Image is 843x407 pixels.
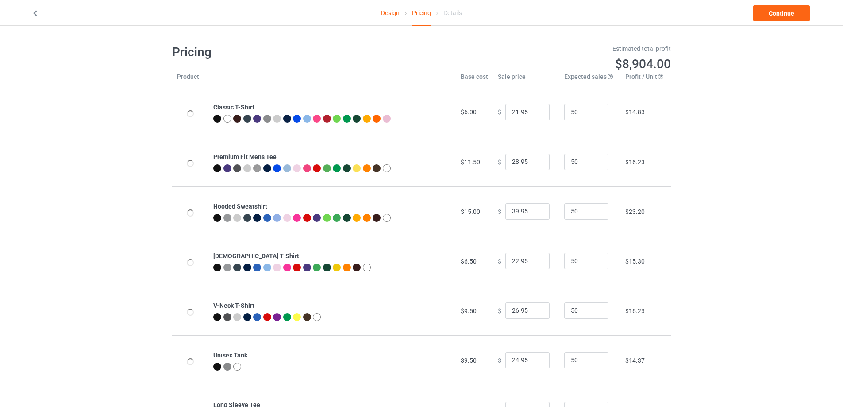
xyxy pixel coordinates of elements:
b: Unisex Tank [213,352,247,359]
a: Design [381,0,400,25]
b: Classic T-Shirt [213,104,254,111]
span: $ [498,257,501,264]
span: $8,904.00 [615,57,671,71]
span: $ [498,307,501,314]
span: $ [498,208,501,215]
th: Sale price [493,72,559,87]
span: $ [498,357,501,364]
b: [DEMOGRAPHIC_DATA] T-Shirt [213,252,299,260]
a: Continue [753,5,810,21]
img: heather_texture.png [253,164,261,172]
span: $ [498,109,501,116]
div: Estimated total profit [428,44,671,53]
span: $6.00 [461,109,477,116]
span: $11.50 [461,159,480,166]
div: Pricing [412,0,431,26]
span: $9.50 [461,357,477,364]
th: Product [172,72,208,87]
b: V-Neck T-Shirt [213,302,254,309]
span: $14.37 [625,357,645,364]
img: heather_texture.png [263,115,271,123]
span: $15.00 [461,208,480,215]
span: $15.30 [625,258,645,265]
span: $16.23 [625,307,645,314]
th: Expected sales [559,72,620,87]
b: Hooded Sweatshirt [213,203,267,210]
th: Profit / Unit [620,72,671,87]
span: $16.23 [625,159,645,166]
span: $6.50 [461,258,477,265]
th: Base cost [456,72,493,87]
img: heather_texture.png [223,363,231,371]
h1: Pricing [172,44,416,60]
span: $9.50 [461,307,477,314]
span: $ [498,158,501,165]
b: Premium Fit Mens Tee [213,153,277,160]
span: $23.20 [625,208,645,215]
div: Details [443,0,462,25]
span: $14.83 [625,109,645,116]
